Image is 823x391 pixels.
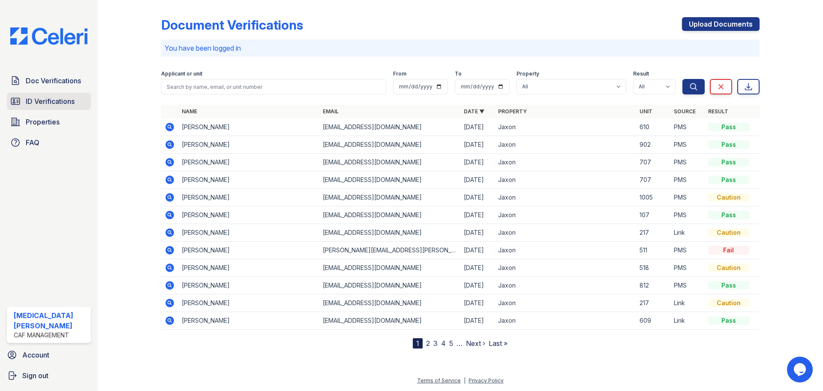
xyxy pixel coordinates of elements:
[636,242,670,259] td: 511
[319,171,460,189] td: [EMAIL_ADDRESS][DOMAIN_NAME]
[319,294,460,312] td: [EMAIL_ADDRESS][DOMAIN_NAME]
[3,346,94,364] a: Account
[7,93,91,110] a: ID Verifications
[460,171,495,189] td: [DATE]
[495,171,636,189] td: Jaxon
[323,108,339,115] a: Email
[319,277,460,294] td: [EMAIL_ADDRESS][DOMAIN_NAME]
[670,312,705,330] td: Link
[161,70,202,77] label: Applicant or unit
[319,136,460,154] td: [EMAIL_ADDRESS][DOMAIN_NAME]
[460,294,495,312] td: [DATE]
[708,264,749,272] div: Caution
[460,312,495,330] td: [DATE]
[3,367,94,384] a: Sign out
[670,136,705,154] td: PMS
[670,242,705,259] td: PMS
[393,70,406,77] label: From
[178,189,319,206] td: [PERSON_NAME]
[495,118,636,136] td: Jaxon
[22,370,48,381] span: Sign out
[636,224,670,242] td: 217
[464,377,466,384] div: |
[708,158,749,167] div: Pass
[460,242,495,259] td: [DATE]
[165,43,756,53] p: You have been logged in
[22,350,49,360] span: Account
[495,259,636,277] td: Jaxon
[670,171,705,189] td: PMS
[413,338,423,349] div: 1
[464,108,484,115] a: Date ▼
[636,259,670,277] td: 518
[7,134,91,151] a: FAQ
[178,224,319,242] td: [PERSON_NAME]
[670,294,705,312] td: Link
[417,377,461,384] a: Terms of Service
[319,154,460,171] td: [EMAIL_ADDRESS][DOMAIN_NAME]
[682,17,760,31] a: Upload Documents
[319,312,460,330] td: [EMAIL_ADDRESS][DOMAIN_NAME]
[161,17,303,33] div: Document Verifications
[178,206,319,224] td: [PERSON_NAME]
[319,206,460,224] td: [EMAIL_ADDRESS][DOMAIN_NAME]
[455,70,462,77] label: To
[633,70,649,77] label: Result
[460,118,495,136] td: [DATE]
[7,72,91,89] a: Doc Verifications
[636,154,670,171] td: 707
[708,246,749,255] div: Fail
[498,108,527,115] a: Property
[161,79,386,94] input: Search by name, email, or unit number
[708,193,749,202] div: Caution
[460,277,495,294] td: [DATE]
[495,154,636,171] td: Jaxon
[178,294,319,312] td: [PERSON_NAME]
[674,108,696,115] a: Source
[319,118,460,136] td: [EMAIL_ADDRESS][DOMAIN_NAME]
[670,277,705,294] td: PMS
[178,277,319,294] td: [PERSON_NAME]
[441,339,446,348] a: 4
[26,96,75,106] span: ID Verifications
[708,211,749,219] div: Pass
[670,154,705,171] td: PMS
[708,299,749,307] div: Caution
[636,118,670,136] td: 610
[636,136,670,154] td: 902
[178,171,319,189] td: [PERSON_NAME]
[670,189,705,206] td: PMS
[14,331,87,339] div: CAF Management
[319,189,460,206] td: [EMAIL_ADDRESS][DOMAIN_NAME]
[636,189,670,206] td: 1005
[460,189,495,206] td: [DATE]
[14,310,87,331] div: [MEDICAL_DATA][PERSON_NAME]
[460,154,495,171] td: [DATE]
[636,206,670,224] td: 107
[708,316,749,325] div: Pass
[178,154,319,171] td: [PERSON_NAME]
[466,339,485,348] a: Next ›
[319,224,460,242] td: [EMAIL_ADDRESS][DOMAIN_NAME]
[319,242,460,259] td: [PERSON_NAME][EMAIL_ADDRESS][PERSON_NAME][DOMAIN_NAME]
[708,108,728,115] a: Result
[670,259,705,277] td: PMS
[670,224,705,242] td: Link
[7,113,91,130] a: Properties
[26,117,60,127] span: Properties
[670,118,705,136] td: PMS
[787,357,814,382] iframe: chat widget
[708,176,749,184] div: Pass
[449,339,453,348] a: 5
[495,242,636,259] td: Jaxon
[708,281,749,290] div: Pass
[489,339,508,348] a: Last »
[495,136,636,154] td: Jaxon
[26,76,81,86] span: Doc Verifications
[460,224,495,242] td: [DATE]
[178,118,319,136] td: [PERSON_NAME]
[640,108,652,115] a: Unit
[636,171,670,189] td: 707
[495,189,636,206] td: Jaxon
